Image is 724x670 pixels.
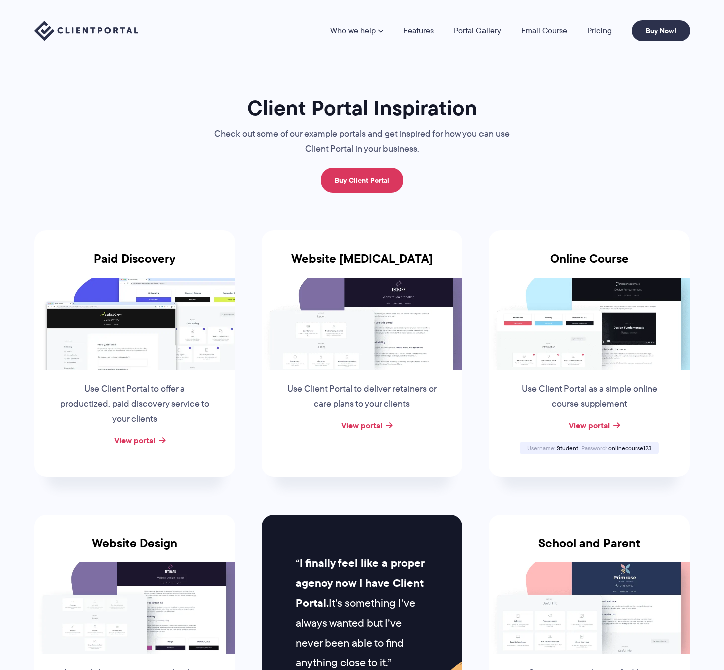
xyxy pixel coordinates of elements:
span: Username [527,444,555,452]
p: Check out some of our example portals and get inspired for how you can use Client Portal in your ... [194,127,530,157]
a: Email Course [521,27,567,35]
a: View portal [569,419,610,431]
h3: School and Parent [489,536,690,562]
a: View portal [114,434,155,446]
a: Who we help [330,27,383,35]
a: Buy Now! [632,20,690,41]
h1: Client Portal Inspiration [194,95,530,121]
h3: Paid Discovery [34,252,235,278]
span: Password [581,444,607,452]
span: Student [557,444,578,452]
a: View portal [341,419,382,431]
h3: Online Course [489,252,690,278]
a: Pricing [587,27,612,35]
p: Use Client Portal as a simple online course supplement [513,382,665,412]
p: Use Client Portal to offer a productized, paid discovery service to your clients [59,382,211,427]
a: Portal Gallery [454,27,501,35]
h3: Website Design [34,536,235,562]
a: Buy Client Portal [321,168,403,193]
strong: I finally feel like a proper agency now I have Client Portal. [296,555,424,611]
p: Use Client Portal to deliver retainers or care plans to your clients [286,382,438,412]
h3: Website [MEDICAL_DATA] [262,252,463,278]
a: Features [403,27,434,35]
span: onlinecourse123 [608,444,651,452]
